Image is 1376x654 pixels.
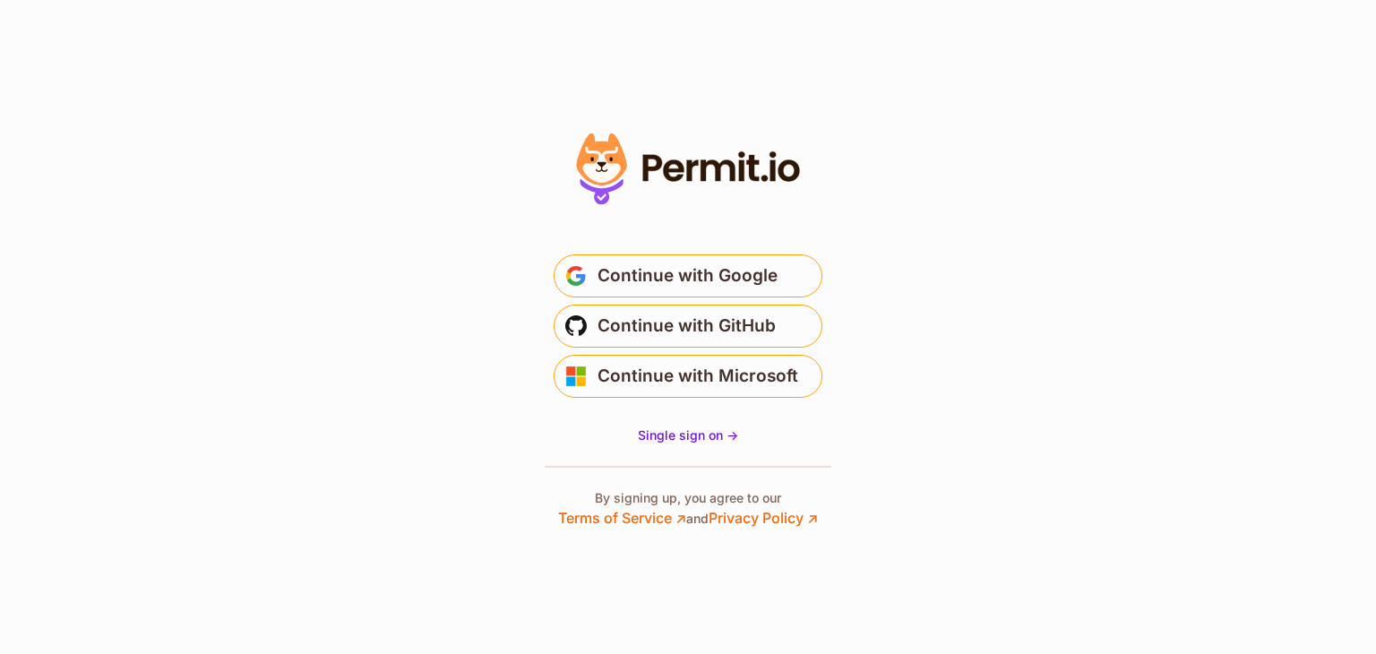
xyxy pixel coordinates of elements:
a: Single sign on -> [638,426,738,444]
span: Continue with Google [598,262,778,290]
span: Continue with GitHub [598,312,776,340]
span: Continue with Microsoft [598,362,798,391]
button: Continue with GitHub [554,305,822,348]
span: Single sign on -> [638,427,738,443]
button: Continue with Microsoft [554,355,822,398]
a: Privacy Policy ↗ [709,509,818,527]
a: Terms of Service ↗ [558,509,686,527]
button: Continue with Google [554,254,822,297]
p: By signing up, you agree to our and [558,489,818,529]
